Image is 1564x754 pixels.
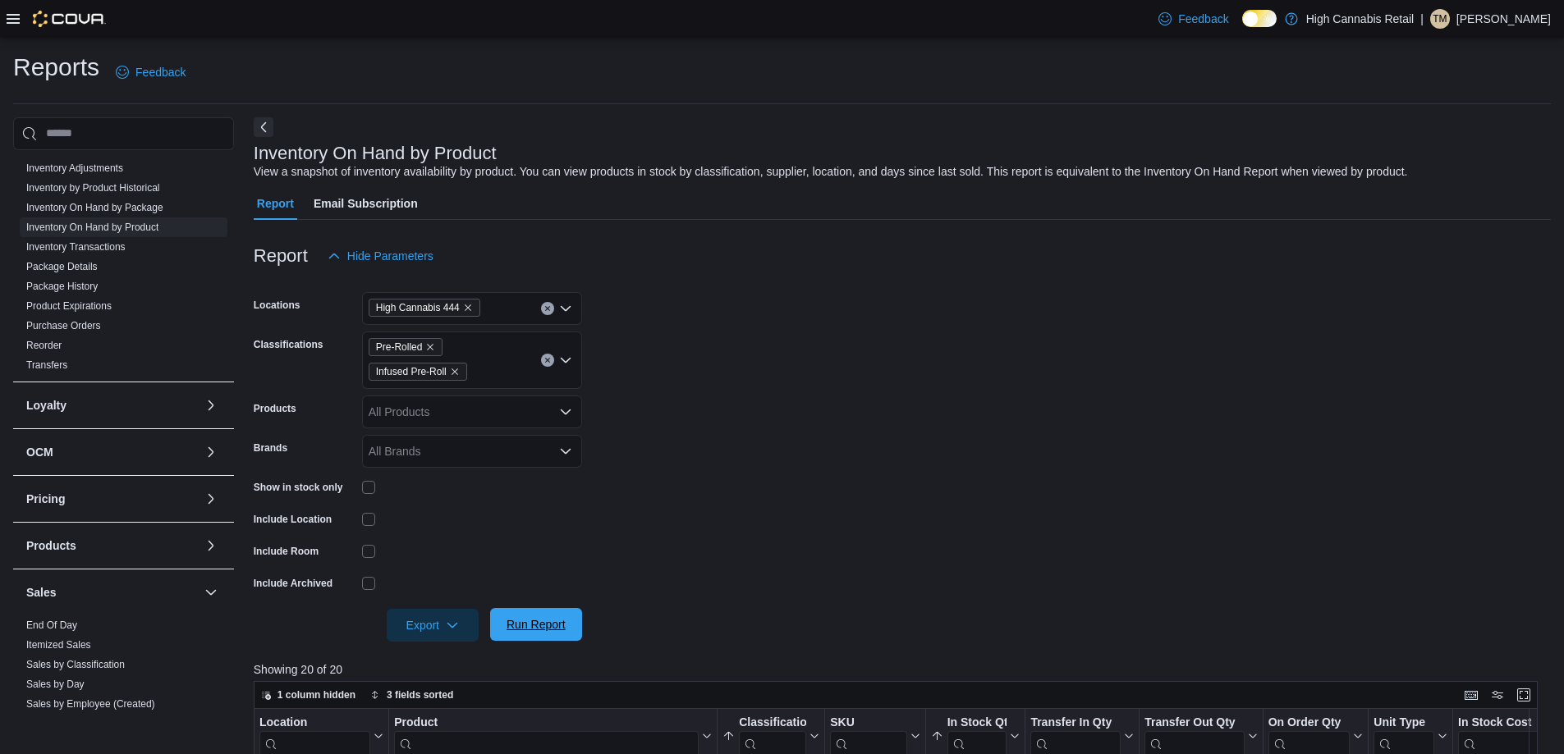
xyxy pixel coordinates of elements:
[369,363,467,381] span: Infused Pre-Roll
[26,619,77,631] a: End Of Day
[26,537,76,554] h3: Products
[13,158,234,382] div: Inventory
[26,280,98,293] span: Package History
[201,489,221,509] button: Pricing
[463,303,473,313] button: Remove High Cannabis 444 from selection in this group
[1514,685,1534,705] button: Enter fullscreen
[394,715,699,731] div: Product
[1461,685,1481,705] button: Keyboard shortcuts
[254,402,296,415] label: Products
[26,639,91,651] a: Itemized Sales
[26,678,85,691] span: Sales by Day
[26,584,198,601] button: Sales
[26,679,85,690] a: Sales by Day
[26,299,112,313] span: Product Expirations
[26,359,67,372] span: Transfers
[26,584,57,601] h3: Sales
[255,685,362,705] button: 1 column hidden
[376,339,423,355] span: Pre-Rolled
[254,441,287,455] label: Brands
[507,616,566,633] span: Run Report
[26,340,62,351] a: Reorder
[541,302,554,315] button: Clear input
[26,201,163,214] span: Inventory On Hand by Package
[26,162,123,174] a: Inventory Adjustments
[425,342,435,352] button: Remove Pre-Rolled from selection in this group
[830,715,906,731] div: SKU
[559,405,572,418] button: Open list of options
[397,609,469,642] span: Export
[254,513,332,526] label: Include Location
[26,222,158,233] a: Inventory On Hand by Product
[26,537,198,554] button: Products
[559,302,572,315] button: Open list of options
[254,545,319,558] label: Include Room
[259,715,370,731] div: Location
[26,638,91,651] span: Itemized Sales
[26,397,198,414] button: Loyalty
[254,577,333,590] label: Include Archived
[1430,9,1450,29] div: Tonisha Misuraca
[26,659,125,670] a: Sales by Classification
[450,367,460,377] button: Remove Infused Pre-Roll from selection in this group
[739,715,806,731] div: Classification
[1306,9,1415,29] p: High Cannabis Retail
[277,688,355,701] span: 1 column hidden
[1458,715,1540,731] div: In Stock Cost
[314,187,418,220] span: Email Subscription
[1144,715,1244,731] div: Transfer Out Qty
[26,491,65,507] h3: Pricing
[26,202,163,213] a: Inventory On Hand by Package
[201,583,221,602] button: Sales
[26,698,155,710] a: Sales by Employee (Created)
[201,395,221,415] button: Loyalty
[109,56,192,89] a: Feedback
[254,144,497,163] h3: Inventory On Hand by Product
[26,491,198,507] button: Pricing
[26,320,101,331] a: Purchase Orders
[1433,9,1447,29] span: TM
[26,240,126,254] span: Inventory Transactions
[559,354,572,367] button: Open list of options
[1374,715,1434,731] div: Unit Type
[26,397,67,414] h3: Loyalty
[26,619,77,632] span: End Of Day
[254,117,273,137] button: Next
[26,697,155,711] span: Sales by Employee (Created)
[13,51,99,84] h1: Reports
[1030,715,1121,731] div: Transfer In Qty
[541,354,554,367] button: Clear input
[376,363,447,380] span: Infused Pre-Roll
[135,64,186,80] span: Feedback
[387,609,479,642] button: Export
[26,182,160,194] a: Inventory by Product Historical
[387,688,453,701] span: 3 fields sorted
[1178,11,1228,27] span: Feedback
[369,299,480,317] span: High Cannabis 444
[26,444,198,460] button: OCM
[1268,715,1350,731] div: On Order Qty
[26,339,62,352] span: Reorder
[26,181,160,194] span: Inventory by Product Historical
[257,187,294,220] span: Report
[1456,9,1551,29] p: [PERSON_NAME]
[559,445,572,458] button: Open list of options
[369,338,443,356] span: Pre-Rolled
[254,299,300,312] label: Locations
[26,300,112,312] a: Product Expirations
[364,685,460,705] button: 3 fields sorted
[26,221,158,234] span: Inventory On Hand by Product
[26,444,53,460] h3: OCM
[1152,2,1235,35] a: Feedback
[1488,685,1507,705] button: Display options
[254,163,1408,181] div: View a snapshot of inventory availability by product. You can view products in stock by classific...
[26,281,98,292] a: Package History
[201,536,221,555] button: Products
[33,11,106,27] img: Cova
[1420,9,1424,29] p: |
[26,261,98,272] a: Package Details
[1242,27,1243,28] span: Dark Mode
[26,319,101,332] span: Purchase Orders
[1242,10,1277,27] input: Dark Mode
[26,241,126,253] a: Inventory Transactions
